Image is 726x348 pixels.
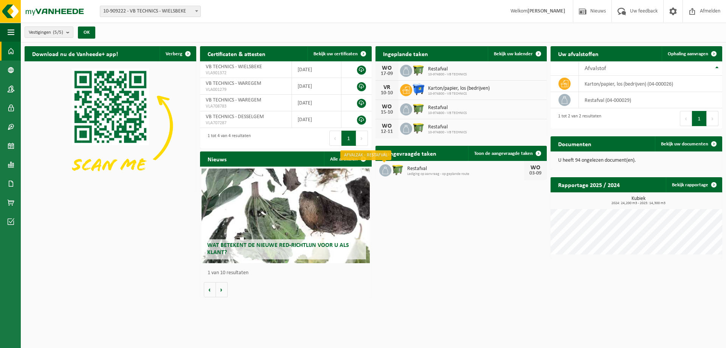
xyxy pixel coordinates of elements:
span: Vestigingen [29,27,63,38]
span: Lediging op aanvraag - op geplande route [407,172,524,176]
span: VB TECHNICS - DESSELGEM [206,114,264,120]
span: Bekijk uw kalender [494,51,533,56]
div: WO [379,65,394,71]
img: WB-1100-HPE-GN-50 [412,102,425,115]
a: Bekijk rapportage [666,177,721,192]
span: Verberg [166,51,182,56]
span: VLA708783 [206,103,286,109]
div: VR [379,84,394,91]
td: karton/papier, los (bedrijven) (04-000026) [579,76,722,92]
img: Download de VHEPlus App [25,61,196,190]
span: Restafval [428,105,467,111]
td: [DATE] [292,78,341,95]
a: Wat betekent de nieuwe RED-richtlijn voor u als klant? [202,169,370,263]
h2: Download nu de Vanheede+ app! [25,46,126,61]
td: [DATE] [292,95,341,111]
p: 1 van 10 resultaten [208,270,368,276]
button: 1 [692,111,707,126]
h2: Uw afvalstoffen [551,46,606,61]
button: Verberg [160,46,195,61]
button: Previous [680,111,692,126]
span: VLA901372 [206,70,286,76]
div: WO [379,123,394,129]
h2: Aangevraagde taken [375,146,444,161]
span: VLA707287 [206,120,286,126]
img: WB-1100-HPE-GN-50 [412,64,425,76]
span: Karton/papier, los (bedrijven) [428,86,490,92]
h2: Ingeplande taken [375,46,436,61]
button: Vorige [204,282,216,297]
span: Wat betekent de nieuwe RED-richtlijn voor u als klant? [207,242,349,256]
button: Volgende [216,282,228,297]
span: Toon de aangevraagde taken [474,151,533,156]
span: 10-974800 - VB TECHNICS [428,111,467,115]
div: WO [379,104,394,110]
span: 10-974800 - VB TECHNICS [428,72,467,77]
td: [DATE] [292,111,341,128]
a: Ophaling aanvragen [662,46,721,61]
button: Next [707,111,718,126]
span: VLA001279 [206,87,286,93]
button: Previous [329,131,341,146]
div: 12-11 [379,129,394,134]
h3: Kubiek [554,196,722,205]
div: 1 tot 4 van 4 resultaten [204,130,251,147]
span: 10-909222 - VB TECHNICS - WIELSBEKE [100,6,200,17]
button: Vestigingen(5/5) [25,27,73,38]
img: WB-1100-HPE-GN-50 [391,163,404,176]
button: OK [78,27,95,39]
h2: Documenten [551,136,599,151]
a: Bekijk uw documenten [655,136,721,151]
span: VB TECHNICS - WAREGEM [206,81,261,86]
a: Bekijk uw kalender [488,46,546,61]
a: Alle artikelen [324,151,371,167]
div: 03-09 [528,171,543,176]
div: 15-10 [379,110,394,115]
p: U heeft 94 ongelezen document(en). [558,158,715,163]
span: Restafval [428,66,467,72]
td: [DATE] [292,61,341,78]
div: 10-10 [379,91,394,96]
span: Restafval [407,166,524,172]
span: Bekijk uw documenten [661,142,708,147]
td: restafval (04-000029) [579,92,722,108]
h2: Certificaten & attesten [200,46,273,61]
button: 1 [341,131,356,146]
span: 10-974800 - VB TECHNICS [428,130,467,135]
span: Afvalstof [585,66,606,72]
img: WB-1100-HPE-GN-50 [412,122,425,134]
img: WB-1100-HPE-BE-01 [412,83,425,96]
span: Bekijk uw certificaten [313,51,358,56]
div: 1 tot 2 van 2 resultaten [554,110,601,127]
span: 10-974800 - VB TECHNICS [428,92,490,96]
span: VB TECHNICS - WAREGEM [206,97,261,103]
span: Restafval [428,124,467,130]
div: 17-09 [379,71,394,76]
div: WO [528,165,543,171]
button: Next [356,131,368,146]
span: VB TECHNICS - WIELSBEKE [206,64,262,70]
span: 2024: 24,200 m3 - 2025: 14,300 m3 [554,201,722,205]
h2: Nieuws [200,151,234,166]
strong: [PERSON_NAME] [527,8,565,14]
h2: Rapportage 2025 / 2024 [551,177,627,192]
span: Ophaling aanvragen [668,51,708,56]
a: Toon de aangevraagde taken [468,146,546,161]
a: Bekijk uw certificaten [307,46,371,61]
count: (5/5) [53,30,63,35]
